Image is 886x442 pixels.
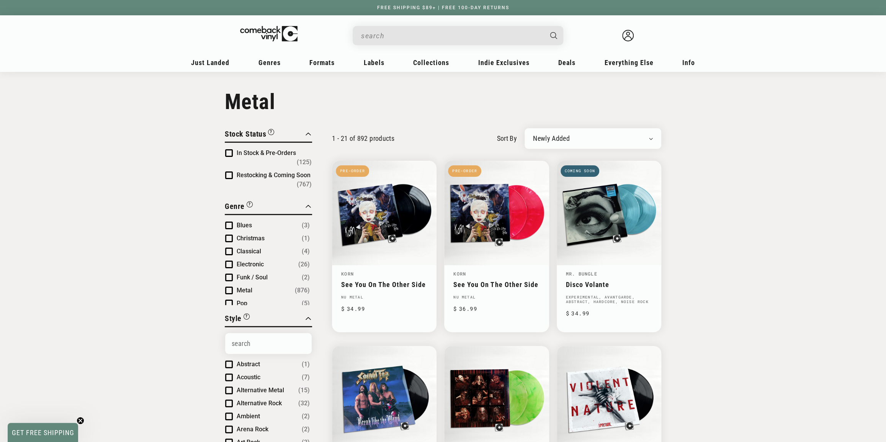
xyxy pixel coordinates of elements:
[341,271,354,277] a: Korn
[297,158,312,167] span: Number of products: (125)
[237,387,284,394] span: Alternative Metal
[237,248,261,255] span: Classical
[298,260,310,269] span: Number of products: (26)
[558,59,575,67] span: Deals
[332,134,394,142] p: 1 - 21 of 892 products
[413,59,449,67] span: Collections
[12,429,74,437] span: GET FREE SHIPPING
[353,26,563,45] div: Search
[369,5,517,10] a: FREE SHIPPING $89+ | FREE 100-DAY RETURNS
[225,129,266,139] span: Stock Status
[566,271,597,277] a: Mr. Bungle
[453,281,539,289] a: See You On The Other Side
[309,59,335,67] span: Formats
[237,274,268,281] span: Funk / Soul
[237,300,247,307] span: Pop
[302,273,310,282] span: Number of products: (2)
[237,235,265,242] span: Christmas
[225,333,312,354] input: Search Options
[237,287,252,294] span: Metal
[478,59,530,67] span: Indie Exclusives
[302,234,310,243] span: Number of products: (1)
[605,59,654,67] span: Everything Else
[302,412,310,421] span: Number of products: (2)
[497,133,517,144] label: sort by
[237,373,260,381] span: Acoustic
[225,314,242,323] span: Style
[258,59,281,67] span: Genres
[8,423,78,442] div: GET FREE SHIPPINGClose teaser
[453,271,466,277] a: Korn
[298,399,310,408] span: Number of products: (32)
[237,360,260,368] span: Abstract
[237,400,282,407] span: Alternative Rock
[302,425,310,434] span: Number of products: (2)
[361,28,543,44] input: When autocomplete results are available use up and down arrows to review and enter to select
[302,247,310,256] span: Number of products: (4)
[297,180,312,189] span: Number of products: (767)
[682,59,695,67] span: Info
[364,59,384,67] span: Labels
[77,417,84,424] button: Close teaser
[225,128,274,142] button: Filter by Stock Status
[225,201,253,214] button: Filter by Genre
[298,386,310,395] span: Number of products: (15)
[295,286,310,295] span: Number of products: (876)
[237,413,260,420] span: Ambient
[191,59,229,67] span: Just Landed
[237,171,311,179] span: Restocking & Coming Soon
[302,299,310,308] span: Number of products: (5)
[566,281,652,289] a: Disco Volante
[237,426,268,433] span: Arena Rock
[225,202,245,211] span: Genre
[225,89,661,114] h1: Metal
[237,149,296,157] span: In Stock & Pre-Orders
[341,281,427,289] a: See You On The Other Side
[302,221,310,230] span: Number of products: (3)
[237,261,264,268] span: Electronic
[237,222,252,229] span: Blues
[302,360,310,369] span: Number of products: (1)
[302,373,310,382] span: Number of products: (7)
[225,313,250,326] button: Filter by Style
[544,26,564,45] button: Search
